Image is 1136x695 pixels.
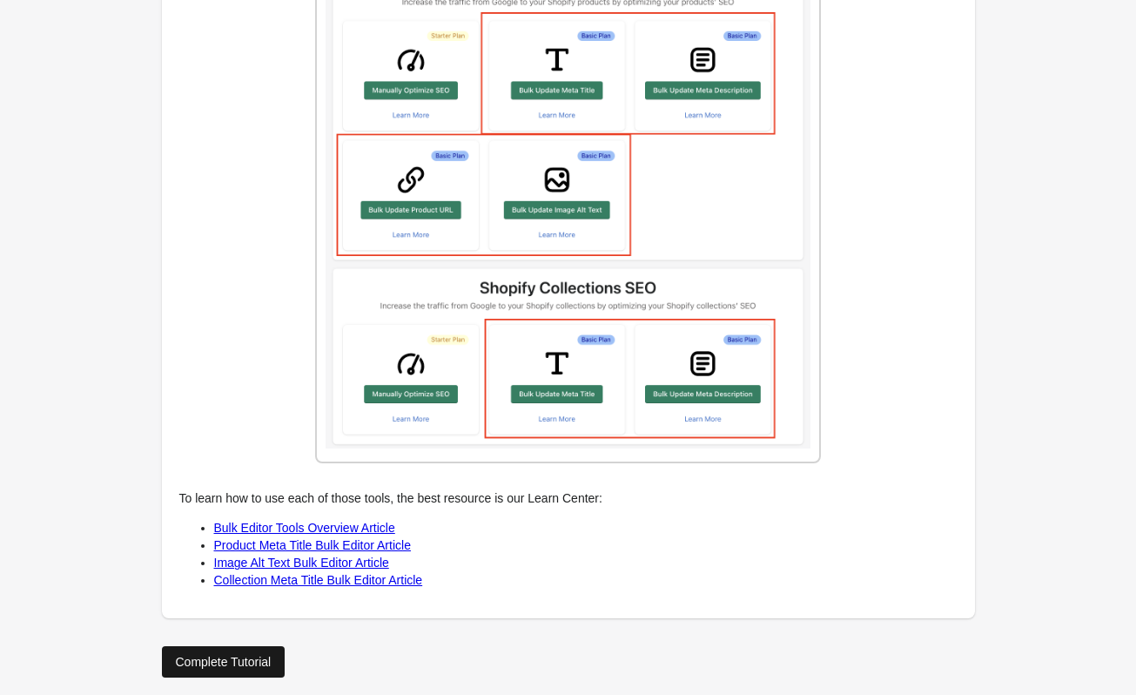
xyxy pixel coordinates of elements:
div: Complete Tutorial [176,655,272,669]
a: Product Meta Title Bulk Editor Article [214,538,411,552]
a: Collection Meta Title Bulk Editor Article [214,573,423,587]
a: Bulk Editor Tools Overview Article [214,521,395,535]
a: Complete Tutorial [162,646,286,678]
a: Image Alt Text Bulk Editor Article [214,556,389,570]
